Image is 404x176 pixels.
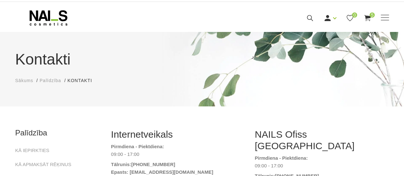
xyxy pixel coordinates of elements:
[363,14,371,22] a: 5
[131,161,175,168] a: [PHONE_NUMBER]
[67,77,98,84] li: Kontakti
[15,129,102,137] h2: Palīdzība
[15,147,50,154] a: KĀ IEPIRKTIES
[15,161,72,168] a: KĀ APMAKSĀT RĒĶINUS
[111,162,130,167] strong: Tālrunis
[15,77,34,84] a: Sākums
[15,48,389,71] h1: Kontakti
[111,144,164,149] strong: Pirmdiena - Piektdiena:
[370,12,375,18] span: 5
[255,155,308,161] strong: Pirmdiena - Piektdiena:
[15,78,34,83] span: Sākums
[346,14,354,22] a: 0
[40,77,61,84] a: Palīdzība
[111,169,213,175] strong: Epasts: [EMAIL_ADDRESS][DOMAIN_NAME]
[130,162,131,167] strong: :
[255,129,389,152] h2: NAILS Ofiss [GEOGRAPHIC_DATA]
[352,12,357,18] span: 0
[40,78,61,83] span: Palīdzība
[255,162,389,170] dd: 09:00 - 17:00
[111,129,245,140] h2: Internetveikals
[111,150,245,158] dd: 09:00 - 17:00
